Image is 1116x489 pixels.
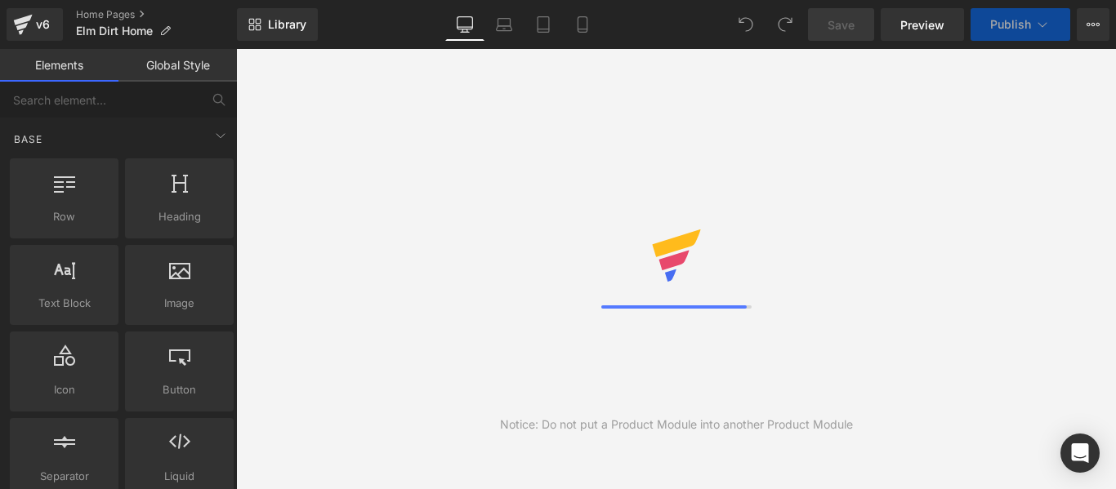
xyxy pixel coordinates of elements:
[563,8,602,41] a: Mobile
[15,208,114,225] span: Row
[15,381,114,398] span: Icon
[118,49,237,82] a: Global Style
[15,295,114,312] span: Text Block
[12,131,44,147] span: Base
[130,468,229,485] span: Liquid
[268,17,306,32] span: Library
[7,8,63,41] a: v6
[130,208,229,225] span: Heading
[524,8,563,41] a: Tablet
[500,416,853,433] div: Notice: Do not put a Product Module into another Product Module
[900,16,944,33] span: Preview
[1077,8,1109,41] button: More
[1060,433,1100,473] div: Open Intercom Messenger
[828,16,855,33] span: Save
[15,468,114,485] span: Separator
[237,8,318,41] a: New Library
[990,18,1031,31] span: Publish
[971,8,1070,41] button: Publish
[76,8,237,21] a: Home Pages
[484,8,524,41] a: Laptop
[130,295,229,312] span: Image
[730,8,762,41] button: Undo
[33,14,53,35] div: v6
[445,8,484,41] a: Desktop
[881,8,964,41] a: Preview
[76,24,153,38] span: Elm Dirt Home
[130,381,229,398] span: Button
[769,8,801,41] button: Redo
